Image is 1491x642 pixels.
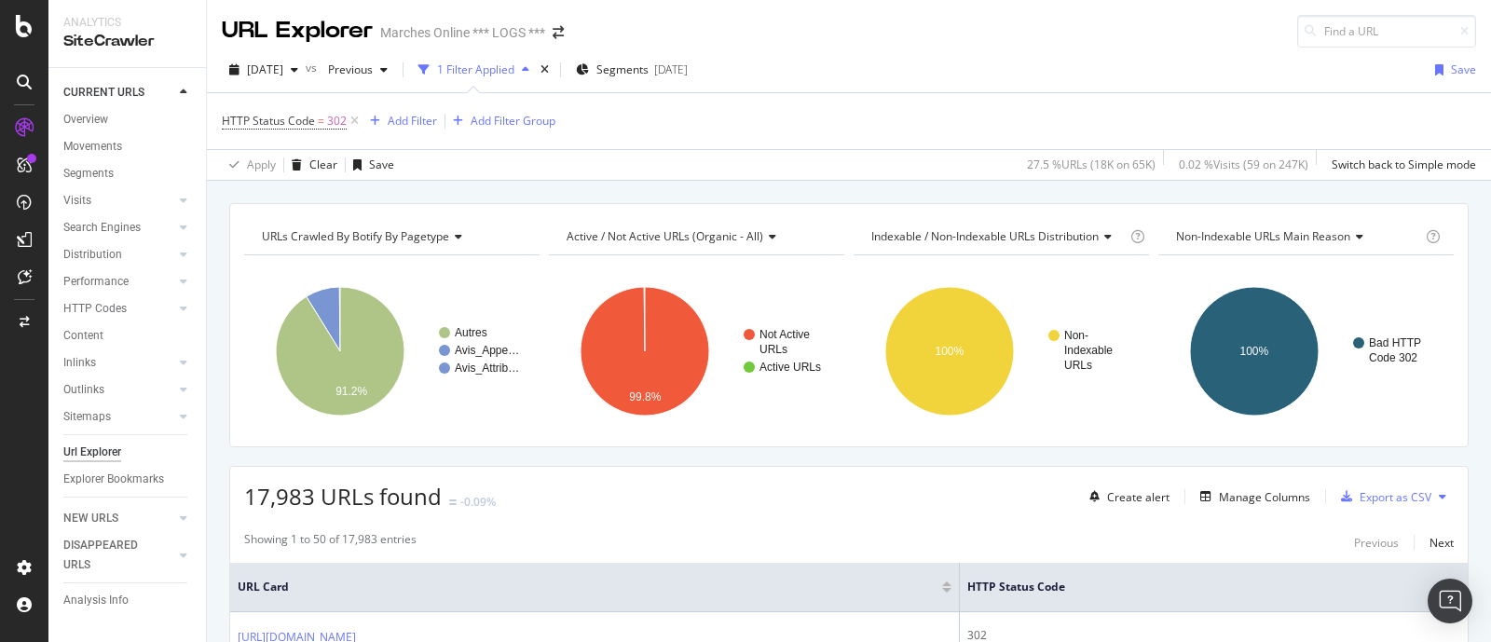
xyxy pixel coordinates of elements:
[335,385,367,398] text: 91.2%
[967,579,1423,595] span: HTTP Status Code
[63,137,122,157] div: Movements
[411,55,537,85] button: 1 Filter Applied
[258,222,523,252] h4: URLs Crawled By Botify By pagetype
[1369,336,1421,349] text: Bad HTTP
[63,110,108,130] div: Overview
[63,353,174,373] a: Inlinks
[247,157,276,172] div: Apply
[445,110,555,132] button: Add Filter Group
[306,60,321,75] span: vs
[654,61,688,77] div: [DATE]
[222,150,276,180] button: Apply
[63,191,174,211] a: Visits
[346,150,394,180] button: Save
[63,83,174,102] a: CURRENT URLS
[63,299,127,319] div: HTTP Codes
[1451,61,1476,77] div: Save
[244,270,535,432] div: A chart.
[1428,579,1472,623] div: Open Intercom Messenger
[1428,55,1476,85] button: Save
[244,481,442,512] span: 17,983 URLs found
[1158,270,1449,432] svg: A chart.
[222,113,315,129] span: HTTP Status Code
[1429,535,1454,551] div: Next
[1354,531,1399,553] button: Previous
[63,31,191,52] div: SiteCrawler
[63,245,174,265] a: Distribution
[596,61,649,77] span: Segments
[321,61,373,77] span: Previous
[567,228,763,244] span: Active / Not Active URLs (organic - all)
[455,344,519,357] text: Avis_Appe…
[309,157,337,172] div: Clear
[244,531,417,553] div: Showing 1 to 50 of 17,983 entries
[1219,489,1310,505] div: Manage Columns
[63,164,114,184] div: Segments
[1027,157,1156,172] div: 27.5 % URLs ( 18K on 65K )
[1360,489,1431,505] div: Export as CSV
[629,390,661,403] text: 99.8%
[63,272,174,292] a: Performance
[238,579,937,595] span: URL Card
[63,15,191,31] div: Analytics
[1193,485,1310,508] button: Manage Columns
[936,345,964,358] text: 100%
[471,113,555,129] div: Add Filter Group
[1179,157,1308,172] div: 0.02 % Visits ( 59 on 247K )
[63,443,193,462] a: Url Explorer
[868,222,1127,252] h4: Indexable / Non-Indexable URLs Distribution
[63,299,174,319] a: HTTP Codes
[460,494,496,510] div: -0.09%
[1429,531,1454,553] button: Next
[759,343,787,356] text: URLs
[63,536,157,575] div: DISAPPEARED URLS
[63,407,111,427] div: Sitemaps
[63,137,193,157] a: Movements
[63,591,129,610] div: Analysis Info
[63,83,144,102] div: CURRENT URLS
[1082,482,1170,512] button: Create alert
[369,157,394,172] div: Save
[63,245,122,265] div: Distribution
[537,61,553,79] div: times
[63,326,103,346] div: Content
[63,218,174,238] a: Search Engines
[63,380,174,400] a: Outlinks
[262,228,449,244] span: URLs Crawled By Botify By pagetype
[1064,329,1088,342] text: Non-
[1107,489,1170,505] div: Create alert
[1064,344,1113,357] text: Indexable
[327,108,347,134] span: 302
[284,150,337,180] button: Clear
[568,55,695,85] button: Segments[DATE]
[549,270,840,432] svg: A chart.
[455,362,519,375] text: Avis_Attrib…
[553,26,564,39] div: arrow-right-arrow-left
[455,326,487,339] text: Autres
[854,270,1144,432] svg: A chart.
[63,509,174,528] a: NEW URLS
[1297,15,1476,48] input: Find a URL
[222,55,306,85] button: [DATE]
[1334,482,1431,512] button: Export as CSV
[1172,222,1422,252] h4: Non-Indexable URLs Main Reason
[63,191,91,211] div: Visits
[759,328,810,341] text: Not Active
[1332,157,1476,172] div: Switch back to Simple mode
[1354,535,1399,551] div: Previous
[63,470,164,489] div: Explorer Bookmarks
[1369,351,1417,364] text: Code 302
[563,222,828,252] h4: Active / Not Active URLs
[362,110,437,132] button: Add Filter
[1240,345,1269,358] text: 100%
[222,15,373,47] div: URL Explorer
[63,353,96,373] div: Inlinks
[759,361,821,374] text: Active URLs
[1324,150,1476,180] button: Switch back to Simple mode
[321,55,395,85] button: Previous
[63,470,193,489] a: Explorer Bookmarks
[63,509,118,528] div: NEW URLS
